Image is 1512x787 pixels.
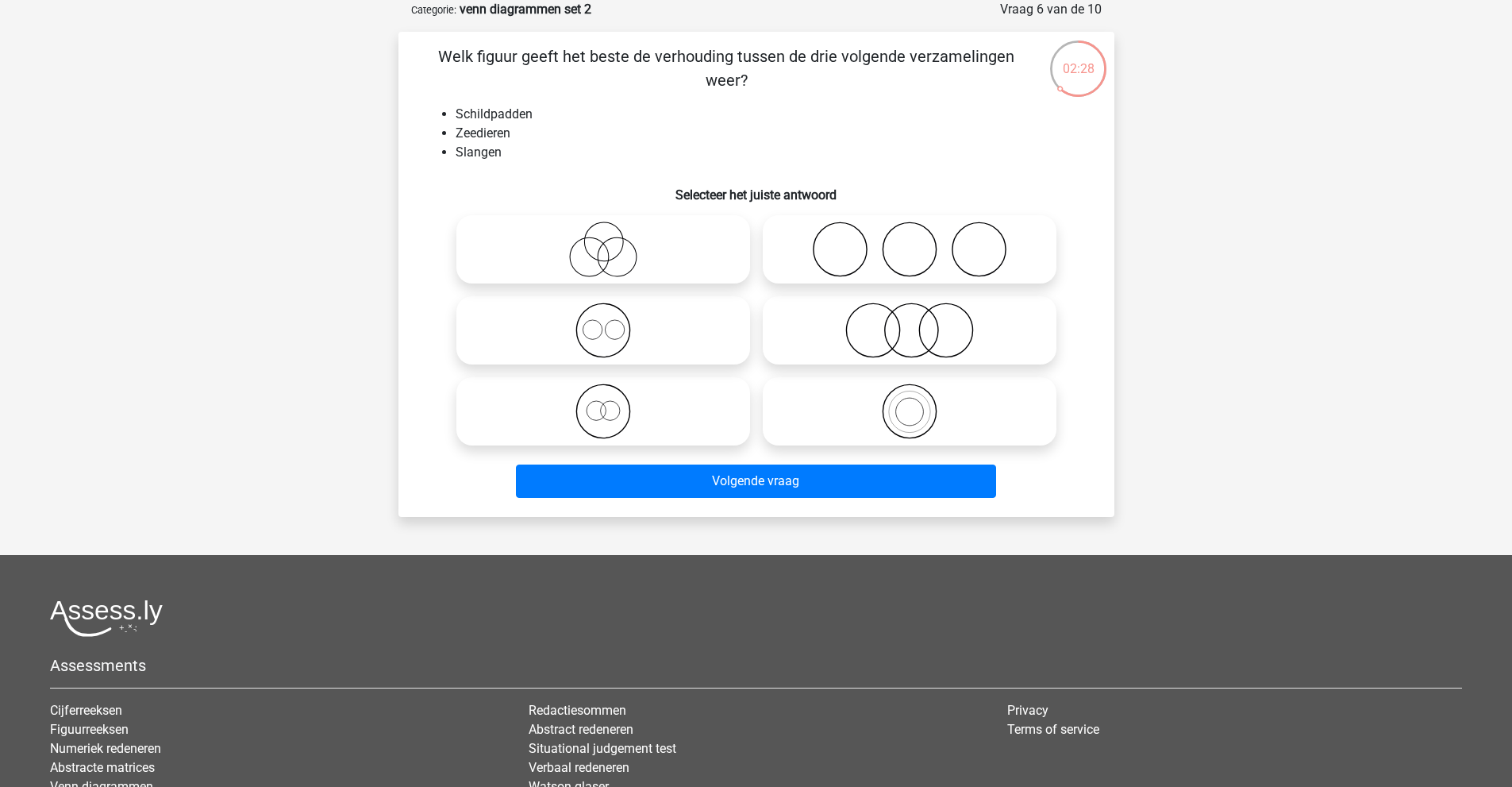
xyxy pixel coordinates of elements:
[529,760,629,775] a: Verbaal redeneren
[424,175,1089,203] h6: Selecteer het juiste antwoord
[529,703,626,718] a: Redactiesommen
[516,465,996,498] button: Volgende vraag
[460,2,591,17] strong: venn diagrammen set 2
[456,105,1089,124] li: Schildpadden
[529,722,633,737] a: Abstract redeneren
[529,741,676,756] a: Situational judgement test
[456,124,1089,143] li: Zeedieren
[50,703,122,718] a: Cijferreeksen
[50,722,129,737] a: Figuurreeksen
[50,600,163,637] img: Assessly logo
[411,4,456,16] small: Categorie:
[50,760,155,775] a: Abstracte matrices
[1007,722,1099,737] a: Terms of service
[456,143,1089,162] li: Slangen
[424,44,1029,92] p: Welk figuur geeft het beste de verhouding tussen de drie volgende verzamelingen weer?
[1048,39,1108,79] div: 02:28
[1007,703,1048,718] a: Privacy
[50,741,161,756] a: Numeriek redeneren
[50,656,1462,675] h5: Assessments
